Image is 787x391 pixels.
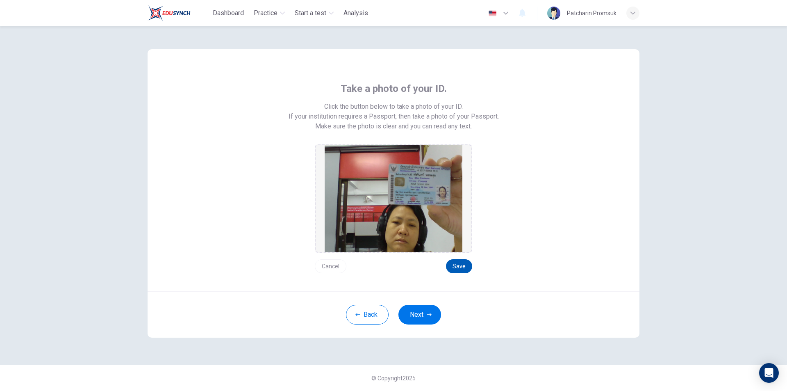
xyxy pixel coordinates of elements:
[291,6,337,21] button: Start a test
[346,305,389,325] button: Back
[759,363,779,383] div: Open Intercom Messenger
[487,10,498,16] img: en
[250,6,288,21] button: Practice
[148,5,209,21] a: Train Test logo
[315,121,472,131] span: Make sure the photo is clear and you can read any text.
[213,8,244,18] span: Dashboard
[325,145,462,252] img: preview screemshot
[295,8,326,18] span: Start a test
[446,259,472,273] button: Save
[398,305,441,325] button: Next
[209,6,247,21] button: Dashboard
[148,5,191,21] img: Train Test logo
[340,6,371,21] button: Analysis
[567,8,616,18] div: Patcharin Promsuk
[371,375,416,382] span: © Copyright 2025
[315,259,346,273] button: Cancel
[341,82,447,95] span: Take a photo of your ID.
[254,8,277,18] span: Practice
[289,102,499,121] span: Click the button below to take a photo of your ID. If your institution requires a Passport, then ...
[343,8,368,18] span: Analysis
[547,7,560,20] img: Profile picture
